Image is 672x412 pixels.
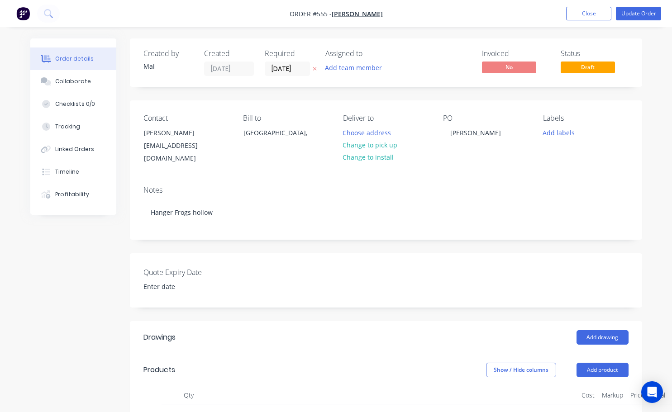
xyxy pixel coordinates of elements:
button: Add product [577,363,629,377]
div: [PERSON_NAME] [144,127,219,139]
button: Add team member [325,62,387,74]
button: Checklists 0/0 [30,93,116,115]
div: Drawings [143,332,176,343]
div: Labels [543,114,629,123]
button: Profitability [30,183,116,206]
div: Order details [55,55,94,63]
button: Show / Hide columns [486,363,556,377]
span: Order #555 - [290,9,332,18]
div: Open Intercom Messenger [641,381,663,403]
div: [GEOGRAPHIC_DATA], [236,126,326,155]
div: Hanger Frogs hollow [143,199,629,226]
div: [PERSON_NAME] [443,126,508,139]
div: Profitability [55,190,89,199]
label: Quote Expiry Date [143,267,257,278]
button: Add labels [538,126,580,138]
div: Qty [162,386,216,404]
a: [PERSON_NAME] [332,9,383,18]
span: No [482,62,536,73]
button: Change to install [338,151,399,163]
div: [GEOGRAPHIC_DATA], [243,127,319,139]
div: Contact [143,114,229,123]
div: Created [204,49,254,58]
div: [PERSON_NAME][EMAIL_ADDRESS][DOMAIN_NAME] [136,126,227,165]
div: Invoiced [482,49,550,58]
img: Factory [16,7,30,20]
button: Update Order [616,7,661,20]
button: Linked Orders [30,138,116,161]
div: Products [143,365,175,375]
button: Close [566,7,611,20]
div: Created by [143,49,193,58]
div: Checklists 0/0 [55,100,95,108]
button: Tracking [30,115,116,138]
button: Change to pick up [338,139,402,151]
div: Deliver to [343,114,429,123]
button: Add drawing [577,330,629,345]
div: Mal [143,62,193,71]
div: Assigned to [325,49,416,58]
button: Choose address [338,126,396,138]
div: Cost [578,386,598,404]
div: Notes [143,186,629,194]
div: Required [265,49,315,58]
div: Timeline [55,168,79,176]
div: Linked Orders [55,145,94,153]
span: Draft [561,62,615,73]
div: Status [561,49,629,58]
div: Tracking [55,123,80,131]
div: PO [443,114,529,123]
button: Add team member [320,62,386,74]
input: Enter date [137,280,250,294]
div: Collaborate [55,77,91,85]
div: Bill to [243,114,329,123]
button: Collaborate [30,70,116,93]
button: Timeline [30,161,116,183]
div: Price [627,386,648,404]
div: Markup [598,386,627,404]
button: Order details [30,47,116,70]
div: [EMAIL_ADDRESS][DOMAIN_NAME] [144,139,219,165]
